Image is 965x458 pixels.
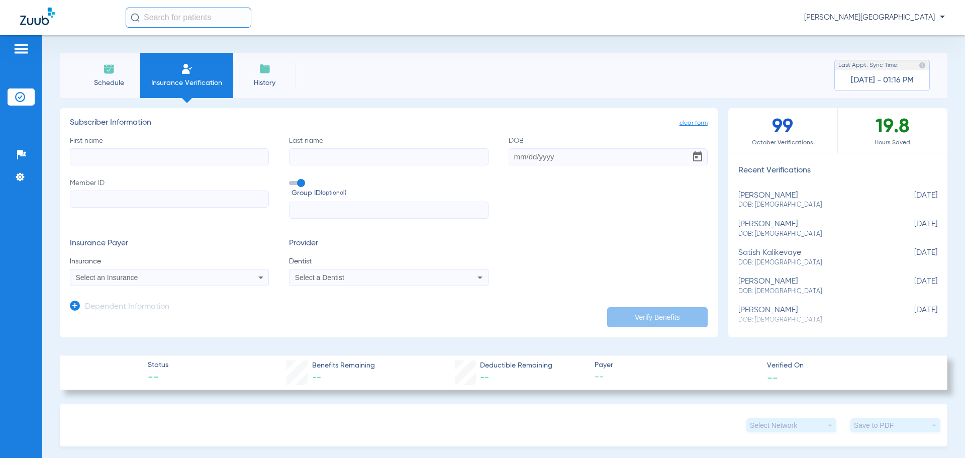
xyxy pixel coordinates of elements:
div: satish kalikevaye [738,248,887,267]
input: Member ID [70,191,269,208]
span: DOB: [DEMOGRAPHIC_DATA] [738,201,887,210]
div: [PERSON_NAME] [738,306,887,324]
img: Manual Insurance Verification [181,63,193,75]
h3: Recent Verifications [728,166,947,176]
span: Insurance [70,256,269,266]
label: First name [70,136,269,165]
div: [PERSON_NAME] [738,277,887,296]
span: [DATE] - 01:16 PM [851,75,914,85]
span: Select a Dentist [295,273,344,282]
span: [DATE] [887,306,937,324]
span: clear form [680,118,708,128]
span: Last Appt. Sync Time: [838,60,899,70]
div: 19.8 [838,108,947,153]
span: DOB: [DEMOGRAPHIC_DATA] [738,287,887,296]
input: Search for patients [126,8,251,28]
img: hamburger-icon [13,43,29,55]
span: DOB: [DEMOGRAPHIC_DATA] [738,258,887,267]
button: Open calendar [688,147,708,167]
span: Verified On [767,360,931,371]
span: [DATE] [887,220,937,238]
span: [PERSON_NAME][GEOGRAPHIC_DATA] [804,13,945,23]
img: Schedule [103,63,115,75]
label: Last name [289,136,488,165]
input: DOBOpen calendar [509,148,708,165]
button: Verify Benefits [607,307,708,327]
span: [DATE] [887,248,937,267]
span: -- [312,373,321,382]
div: [PERSON_NAME] [738,191,887,210]
span: -- [148,371,168,385]
label: Member ID [70,178,269,219]
span: Dentist [289,256,488,266]
input: Last name [289,148,488,165]
span: -- [767,372,778,383]
span: Group ID [292,188,488,199]
span: -- [480,373,489,382]
span: Status [148,360,168,371]
img: Search Icon [131,13,140,22]
img: last sync help info [919,62,926,69]
span: October Verifications [728,138,837,148]
input: First name [70,148,269,165]
span: Payer [595,360,758,371]
span: Schedule [85,78,133,88]
span: History [241,78,288,88]
span: [DATE] [887,277,937,296]
h3: Provider [289,239,488,249]
span: -- [595,371,758,384]
h3: Dependent Information [85,302,169,312]
div: 99 [728,108,838,153]
label: DOB [509,136,708,165]
span: Select an Insurance [76,273,138,282]
span: Deductible Remaining [480,360,552,371]
div: [PERSON_NAME] [738,220,887,238]
span: [DATE] [887,191,937,210]
span: Hours Saved [838,138,947,148]
h3: Insurance Payer [70,239,269,249]
span: Benefits Remaining [312,360,375,371]
img: Zuub Logo [20,8,55,25]
span: Insurance Verification [148,78,226,88]
span: DOB: [DEMOGRAPHIC_DATA] [738,230,887,239]
img: History [259,63,271,75]
small: (optional) [321,188,346,199]
h3: Subscriber Information [70,118,708,128]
